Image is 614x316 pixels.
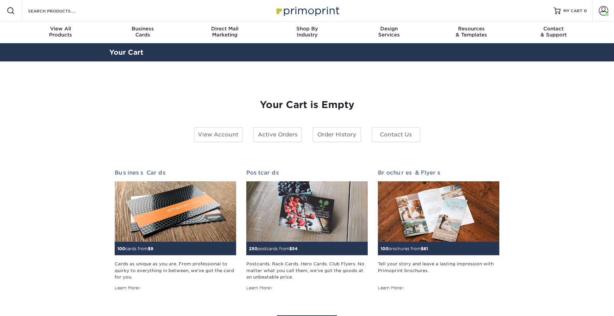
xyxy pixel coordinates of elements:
[266,26,348,32] span: Shop By
[249,246,298,251] small: postcards from
[115,285,141,291] div: Learn More
[312,127,361,142] a: Order History
[101,26,184,38] div: Cards
[513,26,595,32] span: Contact
[430,26,513,32] span: Resources
[421,246,424,251] span: $
[148,246,151,251] span: $
[101,22,184,43] a: BusinessCards
[246,261,368,280] div: Postcards. Rack Cards. Hero Cards. Club Flyers. No matter what you call them, we've got the goods...
[378,181,499,242] img: Brochures & Flyers
[184,26,266,32] span: Direct Mail
[513,22,595,43] a: Contact& Support
[184,26,266,38] div: Marketing
[266,22,348,43] a: Shop ByIndustry
[430,26,513,38] div: & Templates
[20,22,102,43] a: View AllProducts
[563,8,583,14] span: MY CART
[273,3,341,18] img: Primoprint
[424,246,428,251] span: 61
[378,261,499,280] div: Tell your story and leave a lasting impression with Primoprint brochures.
[381,246,428,251] small: brochures from
[584,8,587,13] span: 0
[101,26,184,32] span: Business
[371,127,420,142] a: Contact Us
[184,22,266,43] a: Direct MailMarketing
[249,246,257,251] span: 250
[246,285,273,291] div: Learn More
[266,26,348,38] div: Industry
[117,246,153,251] small: cards from
[246,169,368,291] a: Postcards 250postcards from$54 Postcards. Rack Cards. Hero Cards. Club Flyers. No matter what you...
[115,181,236,242] img: Business Cards
[115,261,236,280] div: Cards as unique as you are. From professional to quirky to everything in between, we've got the c...
[381,246,388,251] span: 100
[115,169,236,176] h2: Business Cards
[378,169,499,291] a: Brochures & Flyers 100brochures from$61 Tell your story and leave a lasting impression with Primo...
[115,99,500,111] h1: Your Cart is Empty
[246,169,368,176] h2: Postcards
[348,26,430,32] span: Design
[117,246,125,251] span: 100
[292,246,298,251] span: 54
[289,246,292,251] span: $
[20,26,102,32] span: View All
[253,127,302,142] a: Active Orders
[378,169,499,176] h2: Brochures & Flyers
[348,26,430,38] div: Services
[348,22,430,43] a: DesignServices
[513,26,595,38] div: & Support
[378,285,405,291] div: Learn More
[109,48,143,56] a: Your Cart
[430,22,513,43] a: Resources& Templates
[246,181,368,242] img: Postcards
[194,127,243,142] a: View Account
[151,246,153,251] span: 9
[115,169,236,291] a: Business Cards 100cards from$9 Cards as unique as you are. From professional to quirky to everyth...
[20,26,102,38] div: Products
[27,7,93,15] input: SEARCH PRODUCTS.....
